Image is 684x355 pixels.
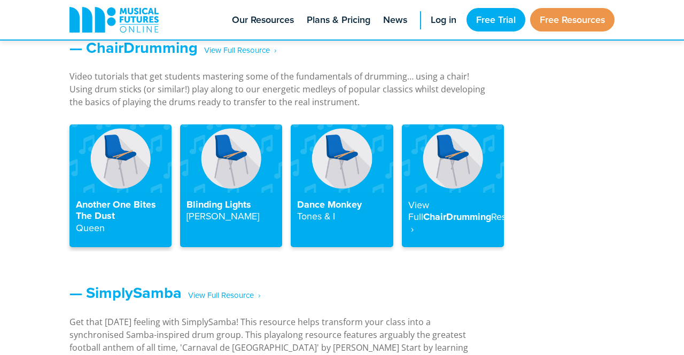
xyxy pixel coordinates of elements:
[408,198,429,224] strong: View Full
[186,209,259,223] strong: [PERSON_NAME]
[182,286,260,305] span: ‎ ‎ ‎ View Full Resource‎‏‏‎ ‎ ›
[431,13,456,27] span: Log in
[467,8,525,31] a: Free Trial
[530,8,615,31] a: Free Resources
[232,13,294,27] span: Our Resources
[383,13,407,27] span: News
[297,199,386,223] h4: Dance Monkey
[76,199,165,234] h4: Another One Bites The Dust
[402,124,504,247] a: View FullChairDrummingResource ‎ ›
[186,199,276,223] h4: Blinding Lights
[291,124,393,247] a: Dance MonkeyTones & I
[198,41,276,60] span: ‎ ‎ ‎ View Full Resource‎‏‏‎ ‎ ›
[69,281,260,304] a: — SimplySamba‎ ‎ ‎ View Full Resource‎‏‏‎ ‎ ›
[408,199,498,235] h4: ChairDrumming
[69,70,486,108] p: Video tutorials that get students mastering some of the fundamentals of drumming… using a chair! ...
[69,36,276,59] a: — ChairDrumming‎ ‎ ‎ View Full Resource‎‏‏‎ ‎ ›
[307,13,370,27] span: Plans & Pricing
[69,124,172,247] a: Another One Bites The DustQueen
[76,221,105,234] strong: Queen
[297,209,335,223] strong: Tones & I
[408,210,530,235] strong: Resource ‎ ›
[180,124,282,247] a: Blinding Lights[PERSON_NAME]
